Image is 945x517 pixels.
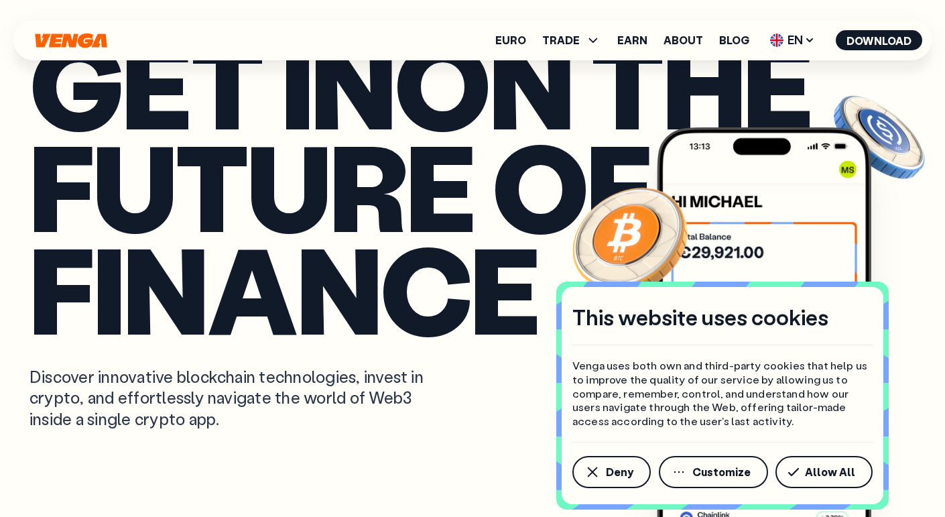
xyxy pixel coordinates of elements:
[572,303,828,331] h4: This website uses cookies
[29,32,916,339] p: Get in on the future of finance
[770,34,783,47] img: flag-uk
[570,180,690,300] img: Bitcoin
[29,465,130,482] a: #1 PRODUCT OF THE MONTHWeb3
[542,35,580,46] span: TRADE
[51,467,68,475] tspan: Web3
[765,30,820,51] span: EN
[719,35,749,46] a: Blog
[606,467,633,477] span: Deny
[29,366,453,429] p: Discover innovative blockchain technologies, invest in crypto, and effortlessly navigate the worl...
[659,456,768,488] button: Customize
[34,33,109,48] svg: Home
[495,35,526,46] a: Euro
[542,32,601,48] span: TRADE
[617,35,647,46] a: Earn
[805,467,855,477] span: Allow All
[572,359,873,428] p: Venga uses both own and third-party cookies that help us to improve the quality of our service by...
[572,456,651,488] button: Deny
[831,89,928,186] img: USDC coin
[664,35,703,46] a: About
[692,467,751,477] span: Customize
[836,30,922,50] button: Download
[775,456,873,488] button: Allow All
[51,462,102,466] tspan: #1 PRODUCT OF THE MONTH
